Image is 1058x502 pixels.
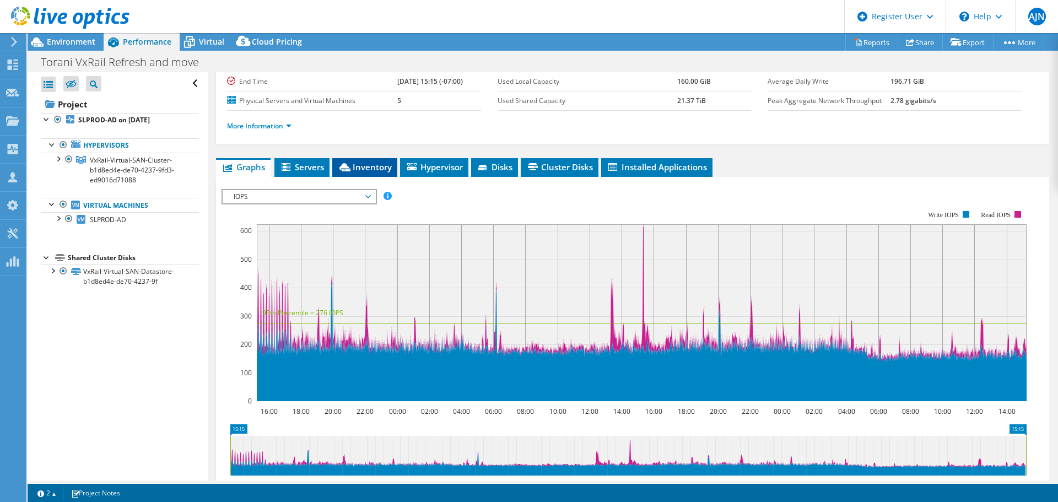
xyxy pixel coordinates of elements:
a: More [993,34,1044,51]
text: 14:00 [613,407,630,416]
text: 20:00 [710,407,727,416]
a: 2 [30,486,64,500]
span: VxRail-Virtual-SAN-Cluster-b1d8ed4e-de70-4237-9fd3-ed9016d71088 [90,155,174,185]
b: 5 [397,96,401,105]
text: 02:00 [421,407,438,416]
a: VxRail-Virtual-SAN-Cluster-b1d8ed4e-de70-4237-9fd3-ed9016d71088 [41,153,199,187]
a: Virtual Machines [41,198,199,212]
text: 16:00 [261,407,278,416]
text: 00:00 [389,407,406,416]
a: SLPROD-AD [41,212,199,226]
text: Write IOPS [928,211,959,219]
b: 196.71 GiB [890,77,924,86]
text: 06:00 [870,407,887,416]
text: 14:00 [997,479,1014,488]
text: 16:00 [633,479,650,488]
text: 12:00 [964,479,981,488]
text: 20:00 [301,479,318,488]
a: Hypervisors [41,138,199,153]
span: Inventory [338,161,392,172]
text: 08:00 [902,407,919,416]
text: 12:00 [966,407,983,416]
label: Used Shared Capacity [498,95,677,106]
text: 14:00 [599,479,616,488]
a: Project [41,95,199,113]
text: 08:00 [500,479,517,488]
span: Installed Applications [607,161,707,172]
text: 00:00 [765,479,782,488]
text: 400 [240,283,252,292]
b: SLPROD-AD on [DATE] [78,115,150,125]
span: Cluster Disks [526,161,593,172]
label: Average Daily Write [768,76,890,87]
text: 0 [248,396,252,406]
text: 04:00 [453,407,470,416]
span: Virtual [199,36,224,47]
b: 160.00 GiB [677,77,711,86]
text: 100 [240,368,252,377]
span: IOPS [228,190,370,203]
text: 18:00 [678,407,695,416]
text: 06:00 [865,479,882,488]
span: AJN [1028,8,1046,25]
text: 18:00 [666,479,683,488]
text: 00:00 [367,479,384,488]
label: Peak Aggregate Network Throughput [768,95,890,106]
text: 10:00 [533,479,550,488]
text: 22:00 [334,479,351,488]
span: Graphs [222,161,265,172]
text: 20:00 [325,407,342,416]
span: Performance [123,36,171,47]
text: 08:00 [898,479,915,488]
text: 22:00 [732,479,749,488]
text: 14:00 [998,407,1016,416]
text: 600 [240,226,252,235]
text: 16:00 [235,479,252,488]
text: 95th Percentile = 276 IOPS [262,308,343,317]
span: Environment [47,36,95,47]
text: 06:00 [467,479,484,488]
b: 2.78 gigabits/s [890,96,936,105]
text: 300 [240,311,252,321]
text: 10:00 [549,407,566,416]
text: 10:00 [934,407,951,416]
text: 02:00 [400,479,417,488]
a: Share [898,34,943,51]
a: Export [942,34,994,51]
a: More Information [227,121,292,131]
label: Physical Servers and Virtual Machines [227,95,397,106]
label: Used Local Capacity [498,76,677,87]
text: 500 [240,255,252,264]
h1: Torani VxRail Refresh and move [36,56,216,68]
text: 04:00 [832,479,849,488]
text: 16:00 [645,407,662,416]
span: Hypervisor [406,161,463,172]
label: End Time [227,76,397,87]
text: 02:00 [806,407,823,416]
text: 12:00 [581,407,598,416]
text: 18:00 [293,407,310,416]
text: 10:00 [931,479,948,488]
text: 22:00 [742,407,759,416]
text: 12:00 [566,479,583,488]
span: Disks [477,161,512,172]
span: Servers [280,161,324,172]
b: 21.37 TiB [677,96,706,105]
a: VxRail-Virtual-SAN-Datastore-b1d8ed4e-de70-4237-9f [41,265,199,289]
a: SLPROD-AD on [DATE] [41,113,199,127]
text: 22:00 [357,407,374,416]
text: 20:00 [699,479,716,488]
a: Project Notes [63,486,128,500]
text: 04:00 [838,407,855,416]
div: Shared Cluster Disks [68,251,199,265]
a: Reports [845,34,898,51]
text: 02:00 [798,479,815,488]
svg: \n [959,12,969,21]
text: 08:00 [517,407,534,416]
text: Read IOPS [981,211,1011,219]
text: 06:00 [485,407,502,416]
text: 00:00 [774,407,791,416]
span: SLPROD-AD [90,215,126,224]
b: [DATE] 15:15 (-07:00) [397,77,463,86]
text: 200 [240,339,252,349]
